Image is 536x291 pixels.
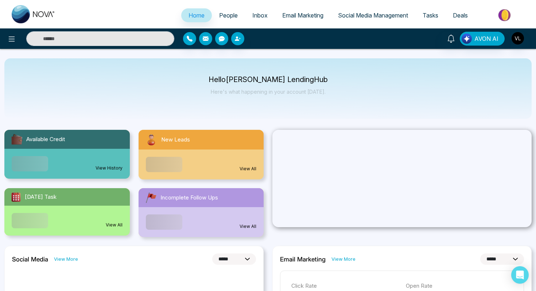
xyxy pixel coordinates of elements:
p: Open Rate [406,282,513,290]
img: newLeads.svg [144,133,158,147]
img: availableCredit.svg [10,133,23,146]
span: [DATE] Task [25,193,57,201]
a: Incomplete Follow UpsView All [134,188,268,237]
button: AVON AI [460,32,505,46]
a: View All [240,166,256,172]
span: Deals [453,12,468,19]
p: Hello [PERSON_NAME] LendingHub [209,77,328,83]
span: Tasks [423,12,438,19]
span: Inbox [252,12,268,19]
a: View More [54,256,78,263]
p: Here's what happening in your account [DATE]. [209,89,328,95]
a: View More [331,256,356,263]
a: Email Marketing [275,8,331,22]
img: Nova CRM Logo [12,5,55,23]
img: User Avatar [512,32,524,44]
a: Inbox [245,8,275,22]
img: todayTask.svg [10,191,22,203]
span: People [219,12,238,19]
span: Available Credit [26,135,65,144]
a: People [212,8,245,22]
h2: Email Marketing [280,256,326,263]
a: View All [240,223,256,230]
p: Click Rate [291,282,399,290]
span: New Leads [161,136,190,144]
a: View History [96,165,123,171]
a: View All [106,222,123,228]
a: Deals [446,8,475,22]
h2: Social Media [12,256,48,263]
span: AVON AI [474,34,498,43]
a: Social Media Management [331,8,415,22]
img: Market-place.gif [479,7,532,23]
a: New LeadsView All [134,130,268,179]
span: Social Media Management [338,12,408,19]
span: Home [189,12,205,19]
span: Email Marketing [282,12,323,19]
img: followUps.svg [144,191,158,204]
a: Tasks [415,8,446,22]
div: Open Intercom Messenger [511,266,529,284]
span: Incomplete Follow Ups [160,194,218,202]
a: Home [181,8,212,22]
img: Lead Flow [462,34,472,44]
